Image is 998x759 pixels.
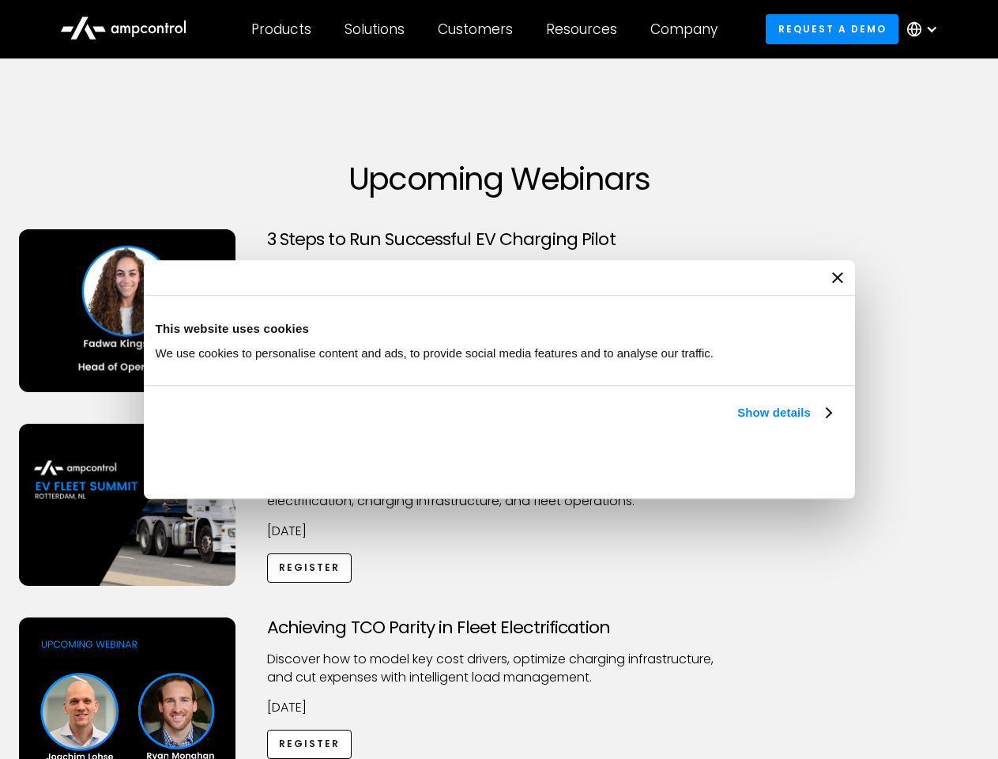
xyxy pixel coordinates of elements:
[546,21,617,38] div: Resources
[345,21,405,38] div: Solutions
[267,553,352,583] a: Register
[832,272,843,283] button: Close banner
[438,21,513,38] div: Customers
[267,229,732,250] h3: 3 Steps to Run Successful EV Charging Pilot
[19,160,980,198] h1: Upcoming Webinars
[156,319,843,338] div: This website uses cookies
[766,14,898,43] a: Request a demo
[251,21,311,38] div: Products
[650,21,717,38] div: Company
[156,346,714,360] span: We use cookies to personalise content and ads, to provide social media features and to analyse ou...
[267,523,732,540] p: [DATE]
[267,617,732,638] h3: Achieving TCO Parity in Fleet Electrification
[610,440,837,486] button: Okay
[267,699,732,716] p: [DATE]
[737,403,830,422] a: Show details
[267,651,732,686] p: Discover how to model key cost drivers, optimize charging infrastructure, and cut expenses with i...
[267,730,352,759] a: Register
